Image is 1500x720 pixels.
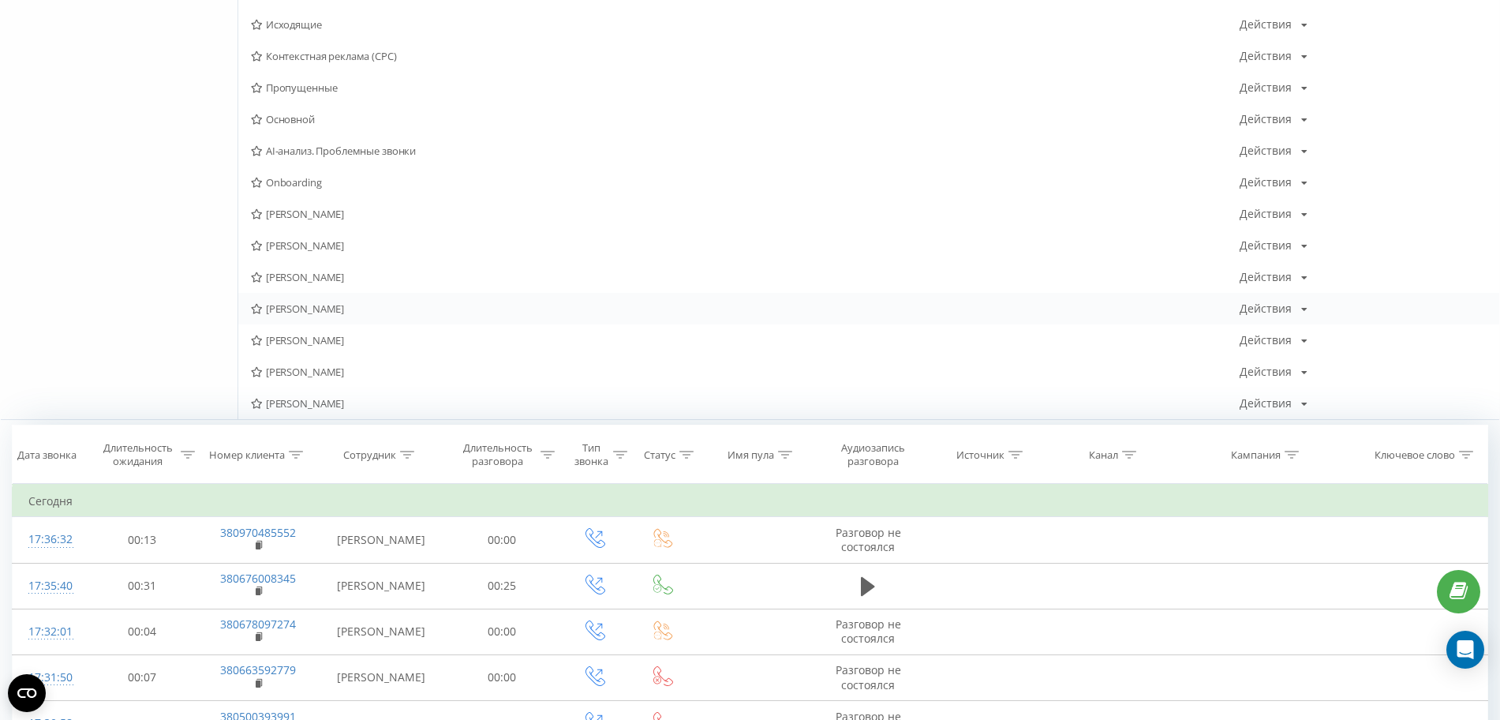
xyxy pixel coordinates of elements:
div: 17:36:32 [28,524,69,555]
div: Действия [1240,208,1292,219]
td: 00:25 [445,563,559,609]
span: [PERSON_NAME] [251,208,1240,219]
span: [PERSON_NAME] [251,240,1240,251]
span: Контекстная реклама (CPC) [251,51,1240,62]
span: [PERSON_NAME] [251,398,1240,409]
span: [PERSON_NAME] [251,366,1240,377]
div: Тип звонка [573,441,609,468]
td: 00:00 [445,517,559,563]
td: 00:04 [85,609,199,654]
div: 17:31:50 [28,662,69,693]
td: 00:31 [85,563,199,609]
div: Действия [1240,335,1292,346]
div: Действия [1240,303,1292,314]
td: 00:13 [85,517,199,563]
td: 00:07 [85,654,199,700]
div: 17:35:40 [28,571,69,602]
div: Сотрудник [343,448,396,462]
span: Разговор не состоялся [836,617,901,646]
div: Имя пула [728,448,774,462]
td: 00:00 [445,654,559,700]
div: Аудиозапись разговора [828,441,919,468]
div: Действия [1240,272,1292,283]
td: [PERSON_NAME] [317,517,445,563]
div: Ключевое слово [1375,448,1455,462]
span: Разговор не состоялся [836,662,901,692]
div: Действия [1240,366,1292,377]
span: Onboarding [251,177,1240,188]
span: [PERSON_NAME] [251,335,1240,346]
div: 17:32:01 [28,617,69,647]
div: Длительность ожидания [99,441,177,468]
td: [PERSON_NAME] [317,654,445,700]
div: Действия [1240,145,1292,156]
div: Канал [1089,448,1118,462]
span: [PERSON_NAME] [251,303,1240,314]
span: Исходящие [251,19,1240,30]
div: Open Intercom Messenger [1446,631,1484,669]
div: Кампания [1231,448,1281,462]
td: [PERSON_NAME] [317,609,445,654]
button: Open CMP widget [8,674,46,712]
td: [PERSON_NAME] [317,563,445,609]
a: 380970485552 [220,525,296,540]
div: Источник [956,448,1004,462]
span: Основной [251,114,1240,125]
div: Действия [1240,398,1292,409]
span: [PERSON_NAME] [251,272,1240,283]
div: Действия [1240,19,1292,30]
div: Действия [1240,177,1292,188]
span: Разговор не состоялся [836,525,901,554]
div: Действия [1240,82,1292,93]
div: Действия [1240,51,1292,62]
a: 380676008345 [220,571,296,586]
a: 380678097274 [220,617,296,632]
span: AI-анализ. Проблемные звонки [251,145,1240,156]
div: Длительность разговора [459,441,537,468]
a: 380663592779 [220,662,296,677]
div: Статус [644,448,675,462]
div: Дата звонка [17,448,77,462]
span: Пропущенные [251,82,1240,93]
div: Действия [1240,114,1292,125]
div: Действия [1240,240,1292,251]
td: 00:00 [445,609,559,654]
td: Сегодня [13,486,1488,517]
div: Номер клиента [209,448,285,462]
